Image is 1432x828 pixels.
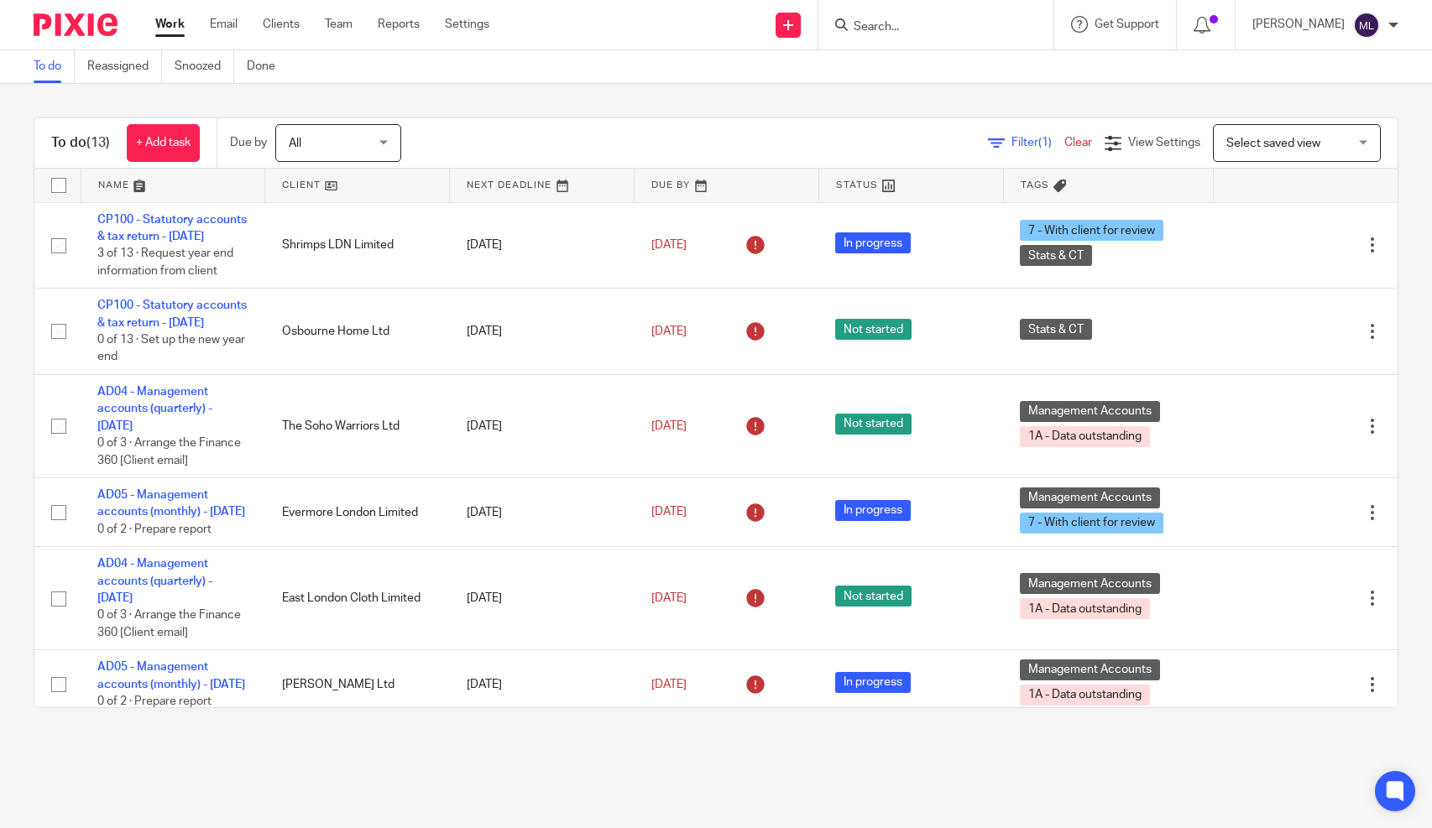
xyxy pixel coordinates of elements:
[1020,245,1092,266] span: Stats & CT
[1020,220,1163,241] span: 7 - With client for review
[265,289,450,375] td: Osbourne Home Ltd
[265,202,450,289] td: Shrimps LDN Limited
[265,375,450,478] td: The Soho Warriors Ltd
[289,138,301,149] span: All
[265,478,450,547] td: Evermore London Limited
[51,134,110,152] h1: To do
[445,16,489,33] a: Settings
[835,500,911,521] span: In progress
[155,16,185,33] a: Work
[97,247,233,277] span: 3 of 13 · Request year end information from client
[1020,401,1160,422] span: Management Accounts
[1020,319,1092,340] span: Stats & CT
[1353,12,1380,39] img: svg%3E
[835,232,911,253] span: In progress
[835,414,912,435] span: Not started
[835,672,911,693] span: In progress
[127,124,200,162] a: + Add task
[1020,573,1160,594] span: Management Accounts
[97,386,212,432] a: AD04 - Management accounts (quarterly) - [DATE]
[450,375,635,478] td: [DATE]
[325,16,353,33] a: Team
[230,134,267,151] p: Due by
[651,592,687,604] span: [DATE]
[450,547,635,650] td: [DATE]
[651,420,687,432] span: [DATE]
[97,214,247,242] a: CP100 - Statutory accounts & tax return - [DATE]
[1021,180,1049,190] span: Tags
[450,478,635,547] td: [DATE]
[1020,659,1160,680] span: Management Accounts
[265,650,450,719] td: [PERSON_NAME] Ltd
[210,16,238,33] a: Email
[87,50,162,83] a: Reassigned
[651,507,687,518] span: [DATE]
[175,50,234,83] a: Snoozed
[651,239,687,251] span: [DATE]
[651,679,687,690] span: [DATE]
[34,50,75,83] a: To do
[1020,685,1150,706] span: 1A - Data outstanding
[1020,513,1163,534] span: 7 - With client for review
[1020,487,1160,508] span: Management Accounts
[1038,137,1052,148] span: (1)
[97,695,212,707] span: 0 of 2 · Prepare report
[1020,426,1150,447] span: 1A - Data outstanding
[265,547,450,650] td: East London Cloth Limited
[97,489,245,518] a: AD05 - Management accounts (monthly) - [DATE]
[263,16,300,33] a: Clients
[86,136,110,149] span: (13)
[97,523,212,535] span: 0 of 2 · Prepare report
[97,661,245,690] a: AD05 - Management accounts (monthly) - [DATE]
[97,299,247,328] a: CP100 - Statutory accounts & tax return - [DATE]
[1095,18,1159,30] span: Get Support
[852,20,1003,35] input: Search
[378,16,420,33] a: Reports
[835,586,912,607] span: Not started
[97,610,241,639] span: 0 of 3 · Arrange the Finance 360 [Client email]
[450,650,635,719] td: [DATE]
[450,202,635,289] td: [DATE]
[247,50,288,83] a: Done
[1011,137,1064,148] span: Filter
[97,558,212,604] a: AD04 - Management accounts (quarterly) - [DATE]
[835,319,912,340] span: Not started
[34,13,118,36] img: Pixie
[450,289,635,375] td: [DATE]
[651,325,687,337] span: [DATE]
[1064,137,1092,148] a: Clear
[1252,16,1345,33] p: [PERSON_NAME]
[1226,138,1320,149] span: Select saved view
[1128,137,1200,148] span: View Settings
[97,437,241,466] span: 0 of 3 · Arrange the Finance 360 [Client email]
[1020,598,1150,619] span: 1A - Data outstanding
[97,334,245,363] span: 0 of 13 · Set up the new year end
